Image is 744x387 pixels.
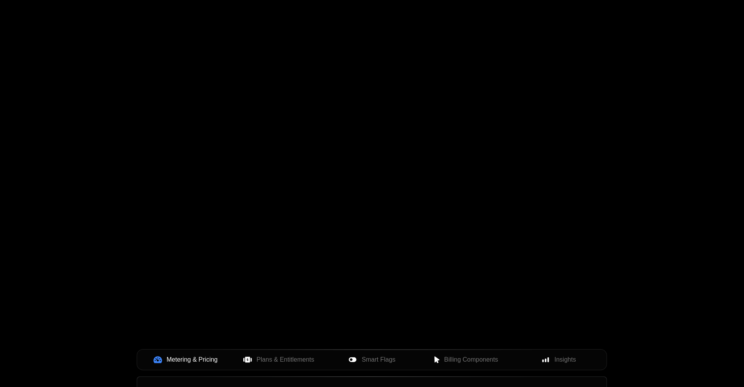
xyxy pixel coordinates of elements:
button: Smart Flags [325,351,419,368]
button: Plans & Entitlements [232,351,325,368]
span: Insights [555,355,576,364]
span: Plans & Entitlements [257,355,314,364]
button: Billing Components [419,351,512,368]
button: Insights [512,351,605,368]
span: Billing Components [444,355,498,364]
button: Metering & Pricing [139,351,232,368]
span: Smart Flags [362,355,395,364]
span: Metering & Pricing [167,355,218,364]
